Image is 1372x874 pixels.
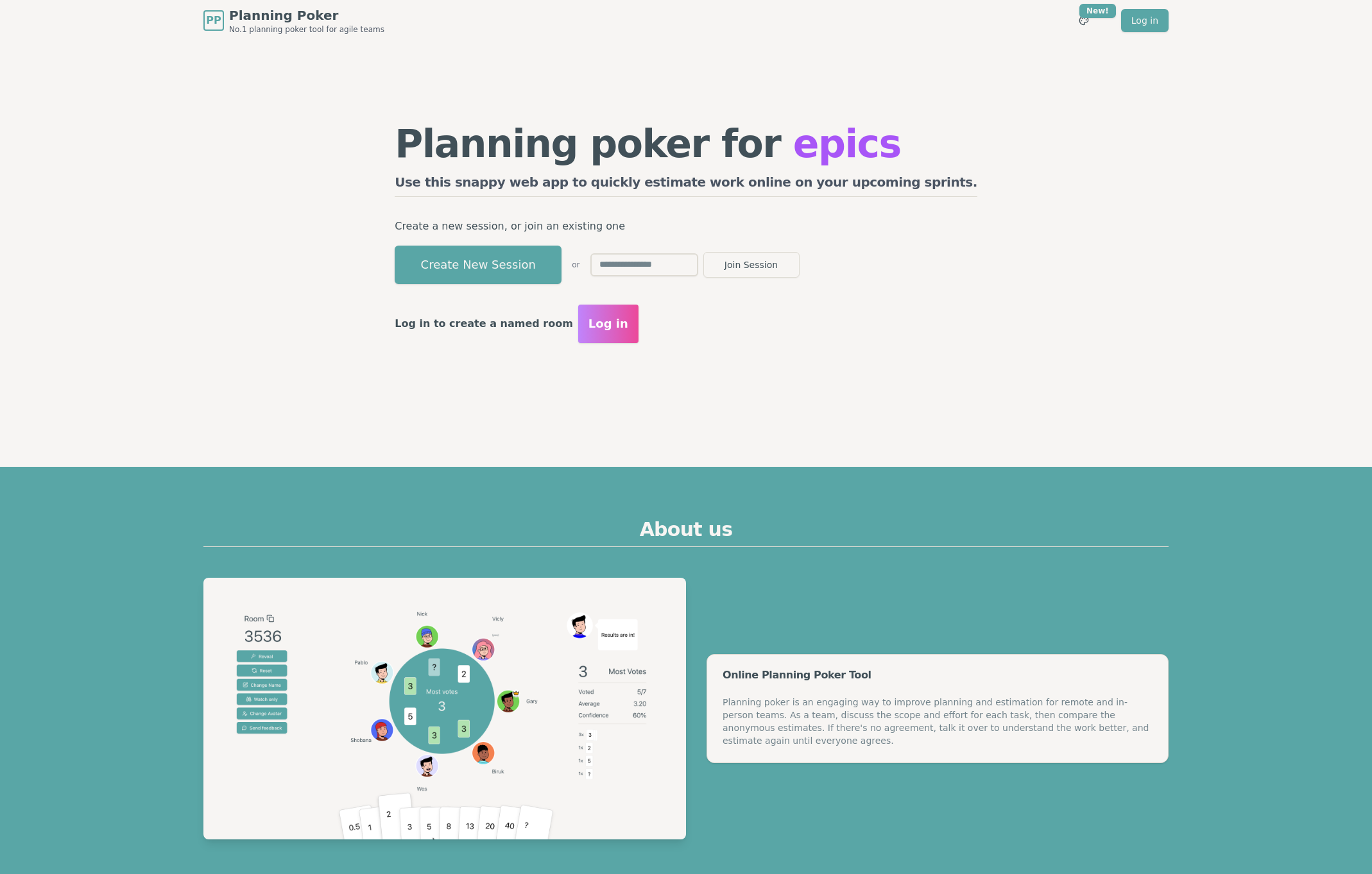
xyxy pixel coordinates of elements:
[572,260,579,270] span: or
[1079,4,1116,18] div: New!
[588,315,628,333] span: Log in
[229,6,384,24] span: Planning Poker
[395,246,562,284] button: Create New Session
[203,578,686,839] img: Planning Poker example session
[723,696,1153,747] div: Planning poker is an engaging way to improve planning and estimation for remote and in-person tea...
[1072,9,1095,32] button: New!
[395,173,977,197] h2: Use this snappy web app to quickly estimate work online on your upcoming sprints.
[703,252,800,278] button: Join Session
[395,315,573,333] p: Log in to create a named room
[395,217,977,235] p: Create a new session, or join an existing one
[578,305,639,343] button: Log in
[229,24,384,35] span: No.1 planning poker tool for agile teams
[206,13,221,28] span: PP
[395,124,977,163] h1: Planning poker for
[203,518,1169,547] h2: About us
[723,670,1153,680] div: Online Planning Poker Tool
[793,121,901,166] span: epics
[1121,9,1169,32] a: Log in
[203,6,384,35] a: PPPlanning PokerNo.1 planning poker tool for agile teams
